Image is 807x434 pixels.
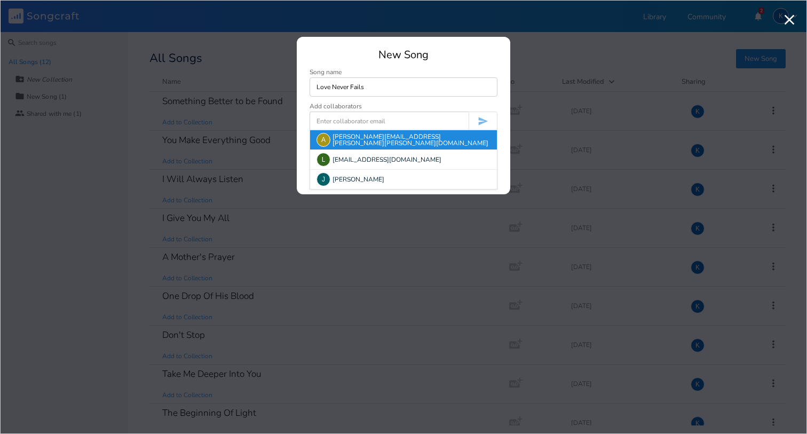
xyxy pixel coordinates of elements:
button: Invite [469,112,497,131]
div: [EMAIL_ADDRESS][DOMAIN_NAME] [310,150,497,169]
div: [PERSON_NAME] [310,170,497,189]
div: ashley.cruz.mattei [317,133,330,147]
input: Enter song name [310,77,497,97]
div: [PERSON_NAME][EMAIL_ADDRESS][PERSON_NAME][PERSON_NAME][DOMAIN_NAME] [310,130,497,149]
div: Add collaborators [310,103,362,109]
div: lindawrites4jesus [317,153,330,167]
div: Joe Cuyar [317,172,330,186]
div: New Song [310,50,497,60]
div: Song name [310,69,497,75]
input: Enter collaborator email [310,112,469,131]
